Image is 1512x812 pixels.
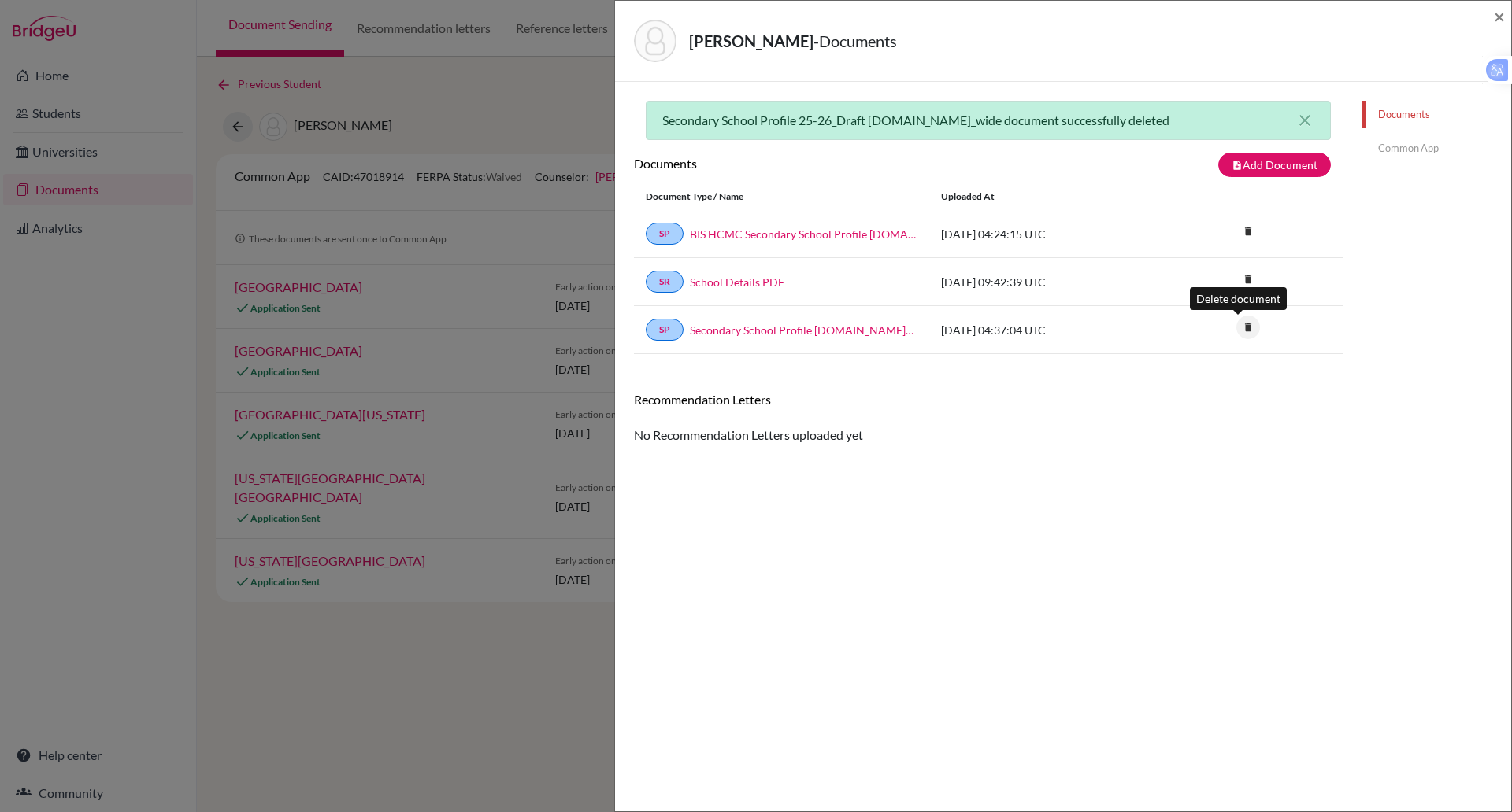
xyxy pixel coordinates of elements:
i: delete [1236,220,1260,243]
div: Uploaded at [929,190,1165,204]
i: delete [1236,268,1260,291]
a: delete [1236,270,1260,291]
i: delete [1236,316,1260,339]
i: note_add [1232,160,1243,171]
a: BIS HCMC Secondary School Profile [DOMAIN_NAME]_wide [690,226,917,242]
h6: Recommendation Letters [634,392,1343,407]
div: Secondary School Profile 25-26_Draft [DOMAIN_NAME]_wide document successfully deleted [646,101,1331,140]
div: [DATE] 09:42:39 UTC [929,274,1165,290]
a: School Details PDF [690,274,784,290]
button: note_addAdd Document [1218,153,1331,177]
button: close [1295,111,1314,130]
div: No Recommendation Letters uploaded yet [634,392,1343,445]
a: SP [646,223,684,245]
a: SR [646,271,684,293]
button: Close [1494,7,1505,26]
span: - Documents [813,31,897,50]
div: Delete document [1190,287,1287,310]
strong: [PERSON_NAME] [689,31,813,50]
a: delete [1236,222,1260,243]
a: delete [1236,318,1260,339]
a: Secondary School Profile [DOMAIN_NAME]_wide [690,322,917,338]
div: [DATE] 04:24:15 UTC [929,226,1165,242]
span: × [1494,5,1505,28]
a: Documents [1362,101,1511,128]
h6: Documents [634,156,988,171]
div: Document Type / Name [634,190,929,204]
a: SP [646,319,684,341]
a: Common App [1362,135,1511,162]
div: [DATE] 04:37:04 UTC [929,322,1165,338]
